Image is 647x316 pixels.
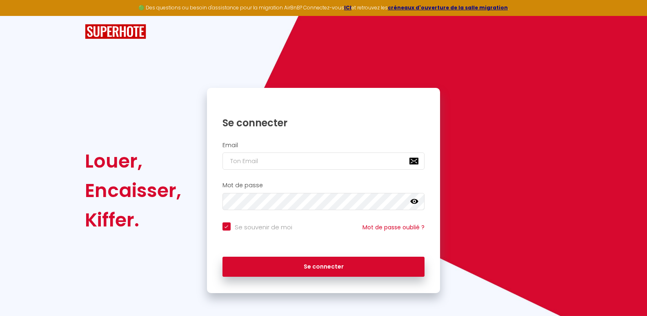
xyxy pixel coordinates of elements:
h2: Mot de passe [222,182,425,189]
h2: Email [222,142,425,149]
a: créneaux d'ouverture de la salle migration [388,4,508,11]
a: ICI [344,4,351,11]
a: Mot de passe oublié ? [362,223,425,231]
div: Louer, [85,146,181,176]
button: Se connecter [222,257,425,277]
input: Ton Email [222,152,425,170]
img: SuperHote logo [85,24,146,39]
div: Encaisser, [85,176,181,205]
h1: Se connecter [222,117,425,129]
div: Kiffer. [85,205,181,235]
